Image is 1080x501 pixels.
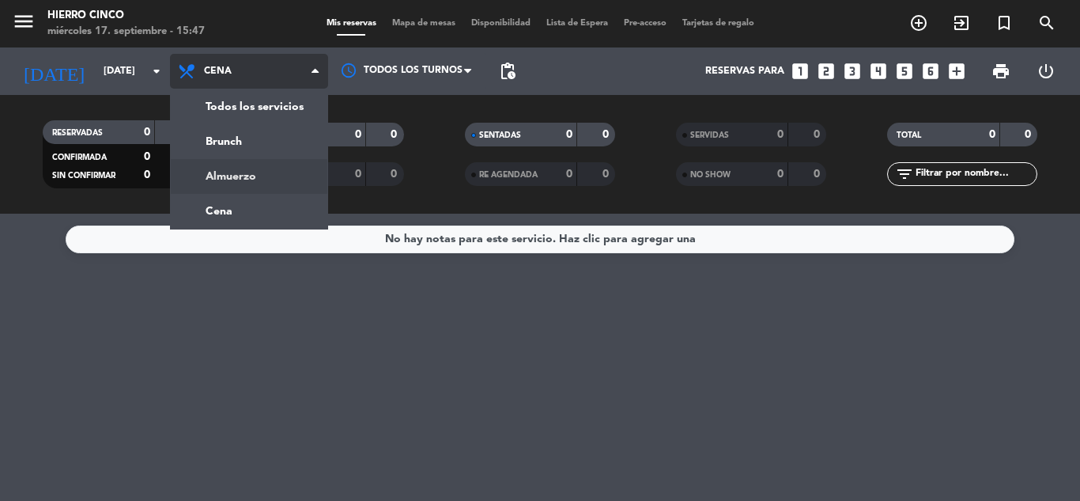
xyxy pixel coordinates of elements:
[12,54,96,89] i: [DATE]
[914,165,1037,183] input: Filtrar por nombre...
[47,8,205,24] div: Hierro Cinco
[991,62,1010,81] span: print
[479,131,521,139] span: SENTADAS
[690,171,731,179] span: NO SHOW
[52,129,103,137] span: RESERVADAS
[204,66,232,77] span: Cena
[147,62,166,81] i: arrow_drop_down
[391,169,400,180] strong: 0
[171,159,327,194] a: Almuerzo
[602,129,612,140] strong: 0
[12,9,36,33] i: menu
[616,19,674,28] span: Pre-acceso
[144,127,150,138] strong: 0
[1023,47,1068,95] div: LOG OUT
[52,154,107,161] span: CONFIRMADA
[842,61,863,82] i: looks_3
[777,129,784,140] strong: 0
[920,61,941,82] i: looks_6
[946,61,967,82] i: add_box
[868,61,889,82] i: looks_4
[498,62,517,81] span: pending_actions
[319,19,384,28] span: Mis reservas
[144,169,150,180] strong: 0
[705,66,784,77] span: Reservas para
[171,124,327,159] a: Brunch
[909,13,928,32] i: add_circle_outline
[385,230,696,249] div: No hay notas para este servicio. Haz clic para agregar una
[814,169,823,180] strong: 0
[144,151,150,162] strong: 0
[355,169,361,180] strong: 0
[602,169,612,180] strong: 0
[566,129,572,140] strong: 0
[894,61,915,82] i: looks_5
[995,13,1014,32] i: turned_in_not
[790,61,810,82] i: looks_one
[384,19,463,28] span: Mapa de mesas
[895,165,914,184] i: filter_list
[674,19,762,28] span: Tarjetas de regalo
[897,131,921,139] span: TOTAL
[355,129,361,140] strong: 0
[690,131,729,139] span: SERVIDAS
[171,194,327,229] a: Cena
[989,129,995,140] strong: 0
[777,169,784,180] strong: 0
[566,169,572,180] strong: 0
[952,13,971,32] i: exit_to_app
[463,19,538,28] span: Disponibilidad
[1025,129,1034,140] strong: 0
[1037,13,1056,32] i: search
[1037,62,1055,81] i: power_settings_new
[171,89,327,124] a: Todos los servicios
[816,61,836,82] i: looks_two
[47,24,205,40] div: miércoles 17. septiembre - 15:47
[814,129,823,140] strong: 0
[391,129,400,140] strong: 0
[479,171,538,179] span: RE AGENDADA
[538,19,616,28] span: Lista de Espera
[12,9,36,39] button: menu
[52,172,115,180] span: SIN CONFIRMAR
